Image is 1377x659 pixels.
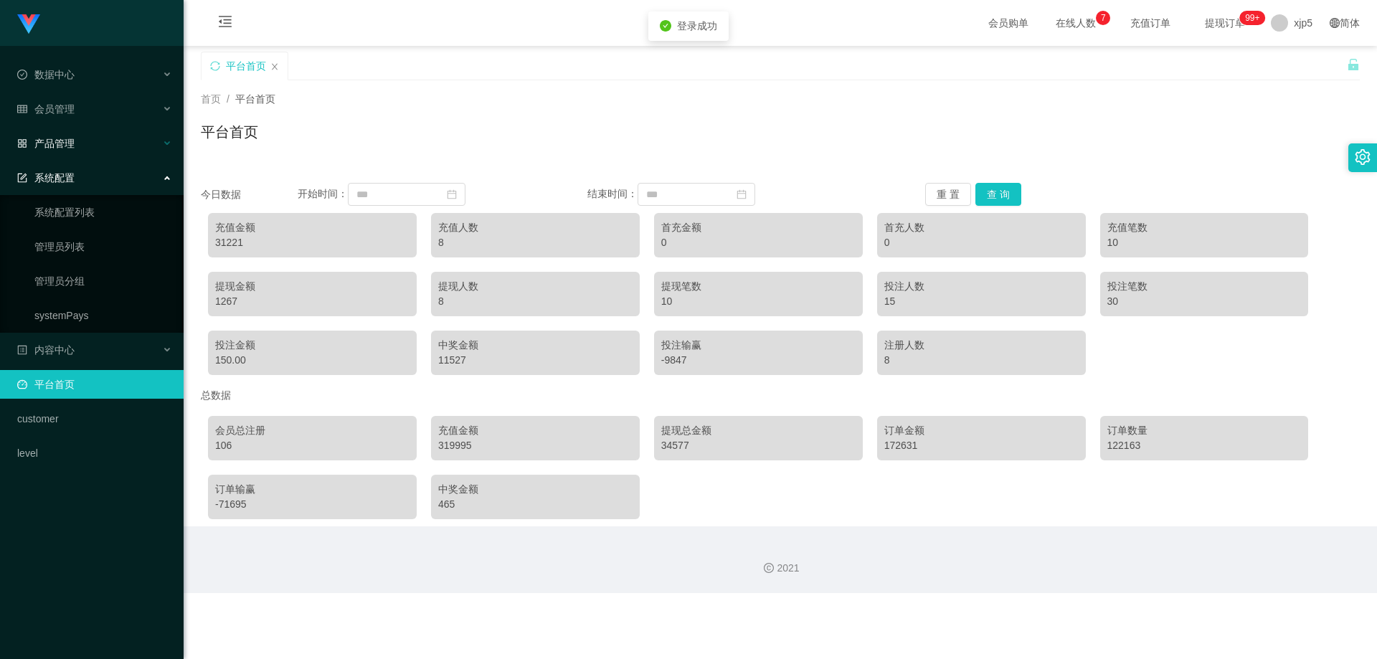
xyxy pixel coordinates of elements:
p: 7 [1101,11,1106,25]
i: 图标: menu-fold [201,1,250,47]
div: 31221 [215,235,410,250]
div: 8 [438,235,633,250]
span: 首页 [201,93,221,105]
div: 订单数量 [1107,423,1302,438]
div: -71695 [215,497,410,512]
div: 会员总注册 [215,423,410,438]
div: 319995 [438,438,633,453]
div: 总数据 [201,382,1360,409]
div: 订单金额 [884,423,1079,438]
span: 会员管理 [17,103,75,115]
i: 图标: calendar [737,189,747,199]
div: 465 [438,497,633,512]
div: 15 [884,294,1079,309]
div: 中奖金额 [438,482,633,497]
i: 图标: unlock [1347,58,1360,71]
a: 图标: dashboard平台首页 [17,370,172,399]
div: 150.00 [215,353,410,368]
span: 登录成功 [677,20,717,32]
div: 8 [438,294,633,309]
div: 10 [661,294,856,309]
h1: 平台首页 [201,121,258,143]
div: 提现金额 [215,279,410,294]
i: icon: check-circle [660,20,671,32]
sup: 227 [1239,11,1265,25]
i: 图标: close [270,62,279,71]
div: 首充金额 [661,220,856,235]
button: 重 置 [925,183,971,206]
span: 开始时间： [298,188,348,199]
div: 投注笔数 [1107,279,1302,294]
span: 提现订单 [1198,18,1252,28]
div: -9847 [661,353,856,368]
a: customer [17,404,172,433]
span: 充值订单 [1123,18,1178,28]
div: 今日数据 [201,187,298,202]
span: 系统配置 [17,172,75,184]
span: 内容中心 [17,344,75,356]
div: 投注金额 [215,338,410,353]
img: logo.9652507e.png [17,14,40,34]
a: 系统配置列表 [34,198,172,227]
i: 图标: appstore-o [17,138,27,148]
div: 注册人数 [884,338,1079,353]
div: 0 [661,235,856,250]
div: 34577 [661,438,856,453]
i: 图标: copyright [764,563,774,573]
i: 图标: calendar [447,189,457,199]
span: 数据中心 [17,69,75,80]
i: 图标: form [17,173,27,183]
span: / [227,93,229,105]
div: 充值金额 [215,220,410,235]
a: systemPays [34,301,172,330]
div: 提现人数 [438,279,633,294]
div: 10 [1107,235,1302,250]
div: 0 [884,235,1079,250]
span: 在线人数 [1049,18,1103,28]
a: 管理员分组 [34,267,172,295]
div: 2021 [195,561,1366,576]
i: 图标: sync [210,61,220,71]
div: 8 [884,353,1079,368]
div: 106 [215,438,410,453]
div: 11527 [438,353,633,368]
span: 结束时间： [587,188,638,199]
div: 投注人数 [884,279,1079,294]
div: 订单输赢 [215,482,410,497]
i: 图标: global [1330,18,1340,28]
div: 充值人数 [438,220,633,235]
div: 122163 [1107,438,1302,453]
div: 提现总金额 [661,423,856,438]
sup: 7 [1096,11,1110,25]
div: 投注输赢 [661,338,856,353]
div: 首充人数 [884,220,1079,235]
div: 中奖金额 [438,338,633,353]
div: 充值金额 [438,423,633,438]
div: 30 [1107,294,1302,309]
i: 图标: table [17,104,27,114]
i: 图标: profile [17,345,27,355]
i: 图标: setting [1355,149,1371,165]
div: 充值笔数 [1107,220,1302,235]
div: 172631 [884,438,1079,453]
a: level [17,439,172,468]
span: 产品管理 [17,138,75,149]
button: 查 询 [975,183,1021,206]
div: 平台首页 [226,52,266,80]
span: 平台首页 [235,93,275,105]
i: 图标: check-circle-o [17,70,27,80]
div: 提现笔数 [661,279,856,294]
div: 1267 [215,294,410,309]
a: 管理员列表 [34,232,172,261]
